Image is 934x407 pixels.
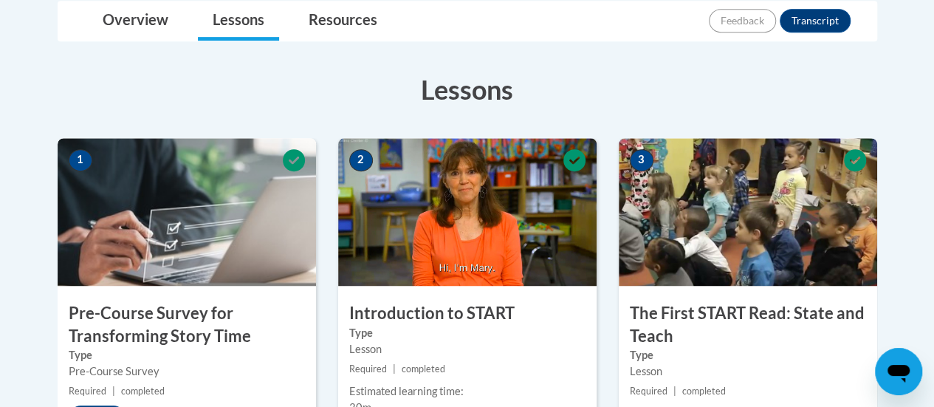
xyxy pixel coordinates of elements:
button: Feedback [709,9,776,33]
span: Required [69,386,106,397]
span: 1 [69,149,92,171]
span: 2 [349,149,373,171]
a: Lessons [198,1,279,41]
label: Type [69,347,305,363]
iframe: Button to launch messaging window [875,348,922,395]
h3: Pre-Course Survey for Transforming Story Time [58,302,316,348]
a: Overview [88,1,183,41]
img: Course Image [58,138,316,286]
div: Lesson [630,363,866,380]
img: Course Image [338,138,597,286]
span: completed [402,363,445,374]
div: Estimated learning time: [349,383,586,400]
div: Pre-Course Survey [69,363,305,380]
h3: The First START Read: State and Teach [619,302,877,348]
span: Required [630,386,667,397]
div: Lesson [349,341,586,358]
h3: Lessons [58,71,877,108]
label: Type [349,325,586,341]
button: Transcript [780,9,851,33]
span: | [393,363,396,374]
span: 3 [630,149,653,171]
label: Type [630,347,866,363]
span: | [673,386,676,397]
span: completed [682,386,726,397]
img: Course Image [619,138,877,286]
span: | [112,386,115,397]
a: Resources [294,1,392,41]
span: Required [349,363,387,374]
span: completed [121,386,165,397]
h3: Introduction to START [338,302,597,325]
